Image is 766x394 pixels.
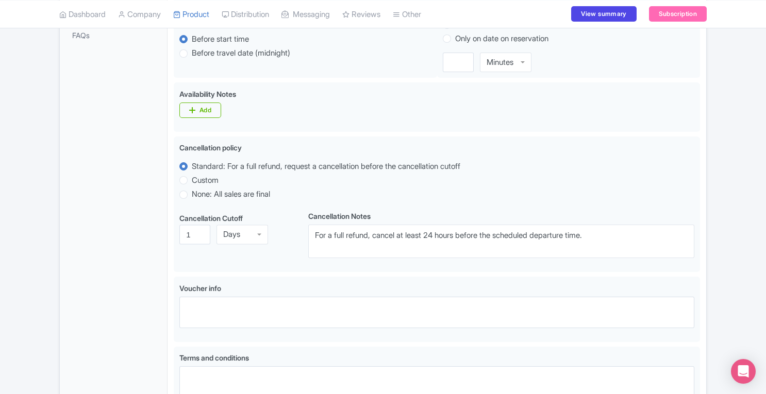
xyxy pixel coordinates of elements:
span: Cancellation policy [179,143,242,152]
label: Cancellation Notes [308,211,371,221]
label: Standard: For a full refund, request a cancellation before the cancellation cutoff [192,161,460,173]
div: Open Intercom Messenger [731,359,756,384]
span: Voucher info [179,284,221,293]
a: Subscription [649,6,707,22]
div: Days [223,230,240,239]
div: Minutes [487,58,513,67]
label: Before travel date (midnight) [192,47,290,59]
a: FAQs [62,24,165,47]
textarea: For a full refund, cancel at least 24 hours before the scheduled departure time. [308,225,694,258]
div: Add [199,106,211,114]
label: Cancellation Cutoff [179,213,243,224]
label: None: All sales are final [192,189,270,200]
label: Only on date on reservation [455,33,548,45]
a: View summary [571,6,636,22]
label: Custom [192,175,219,186]
label: Before start time [192,33,249,45]
span: Terms and conditions [179,353,249,362]
a: Add [179,102,221,118]
label: Availability Notes [179,89,236,99]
